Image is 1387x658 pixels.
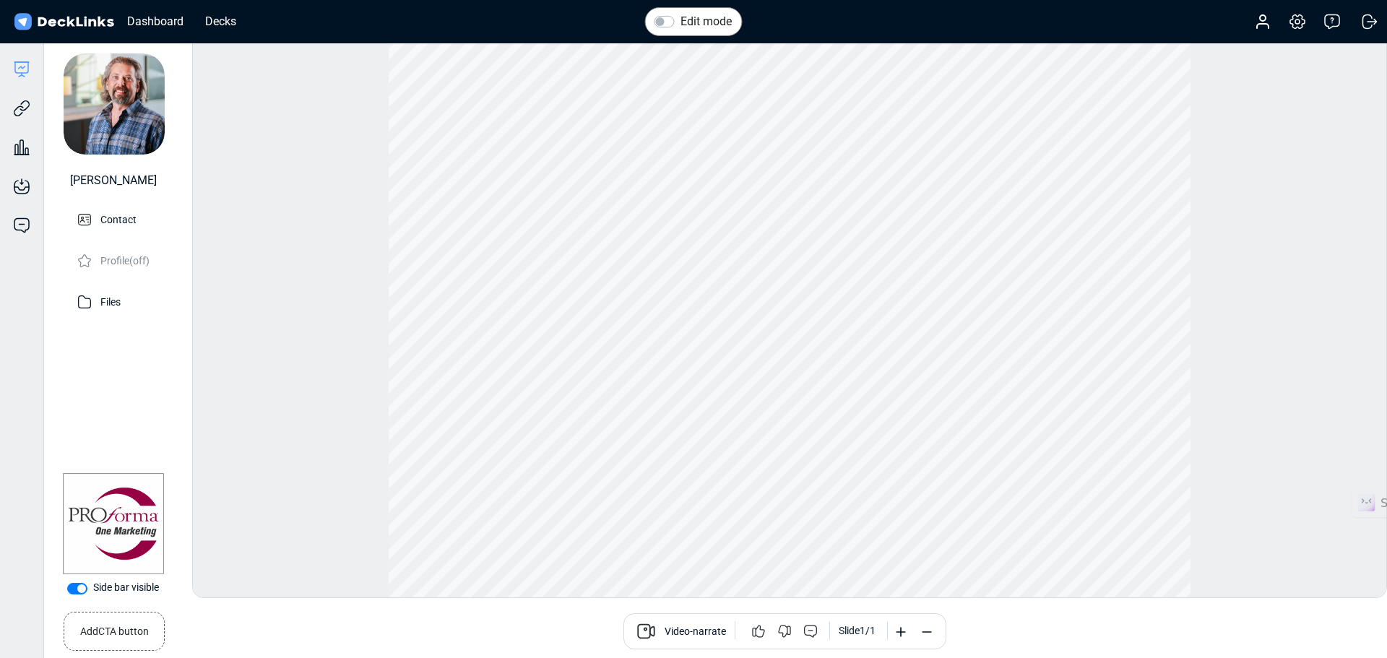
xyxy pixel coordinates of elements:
[100,251,150,269] p: Profile (off)
[120,12,191,30] div: Dashboard
[100,209,137,228] p: Contact
[64,53,165,155] img: avatar
[665,624,726,641] span: Video-narrate
[93,580,159,595] label: Side bar visible
[198,12,243,30] div: Decks
[63,473,164,574] img: Company Banner
[100,292,121,310] p: Files
[839,623,876,638] div: Slide 1 / 1
[680,13,732,30] label: Edit mode
[12,12,116,33] img: DeckLinks
[80,618,149,639] small: Add CTA button
[70,172,157,189] div: [PERSON_NAME]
